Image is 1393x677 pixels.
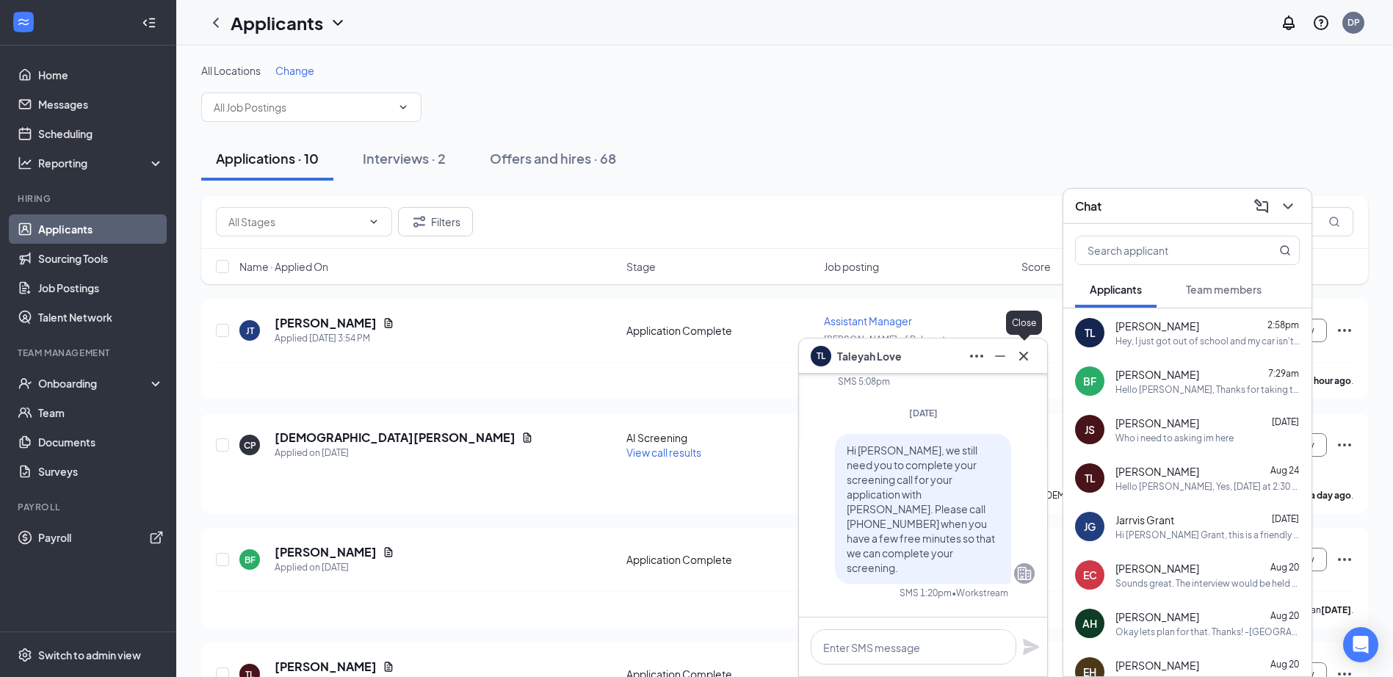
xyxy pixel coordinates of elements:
span: • Workstream [952,587,1008,599]
a: Talent Network [38,303,164,332]
a: Home [38,60,164,90]
button: Ellipses [965,344,988,368]
div: BF [245,554,256,566]
span: [PERSON_NAME] [1115,658,1199,673]
div: Applied [DATE] 3:54 PM [275,331,394,346]
a: Applicants [38,214,164,244]
svg: QuestionInfo [1312,14,1330,32]
div: Close [1006,311,1042,335]
div: BF [1083,374,1096,388]
div: Okay lets plan for that. Thanks! -[GEOGRAPHIC_DATA] [1115,626,1300,638]
h3: Chat [1075,198,1101,214]
a: Scheduling [38,119,164,148]
svg: ChevronDown [368,216,380,228]
span: [PERSON_NAME] [1115,319,1199,333]
div: Hey, I just got out of school and my car isn't starting, unfortunately I will not be able to make... [1115,335,1300,347]
button: ChevronDown [1276,195,1300,218]
h1: Applicants [231,10,323,35]
svg: Ellipses [1336,322,1353,339]
div: Team Management [18,347,161,359]
div: Who i need to asking im here [1115,432,1234,444]
input: All Stages [228,214,362,230]
svg: Notifications [1280,14,1298,32]
span: [PERSON_NAME] [1115,561,1199,576]
div: SMS 5:08pm [838,375,890,388]
svg: WorkstreamLogo [16,15,31,29]
h5: [PERSON_NAME] [275,659,377,675]
svg: Settings [18,648,32,662]
span: Aug 20 [1270,659,1299,670]
span: Hi [PERSON_NAME], we still need you to complete your screening call for your application with [PE... [847,444,995,574]
svg: Analysis [18,156,32,170]
span: Stage [626,259,656,274]
span: All Locations [201,64,261,77]
b: an hour ago [1302,375,1351,386]
div: Applications · 10 [216,149,319,167]
span: Aug 20 [1270,610,1299,621]
span: Jarrvis Grant [1115,513,1174,527]
div: Hello [PERSON_NAME], Yes, [DATE] at 2:30 PM works perfectly for me. Thank you for the opportunity... [1115,480,1300,493]
span: [PERSON_NAME] [1115,609,1199,624]
div: Open Intercom Messenger [1343,627,1378,662]
svg: Document [521,432,533,444]
div: CP [244,439,256,452]
button: Minimize [988,344,1012,368]
svg: ComposeMessage [1253,198,1270,215]
svg: Document [383,546,394,558]
span: View call results [626,446,701,459]
div: Application Complete [626,552,815,567]
span: Aug 24 [1270,465,1299,476]
a: Documents [38,427,164,457]
span: Aug 20 [1270,562,1299,573]
div: Sounds great. The interview would be held at the [GEOGRAPHIC_DATA] location ([STREET_ADDRESS][PER... [1115,577,1300,590]
div: JS [1085,422,1095,437]
div: TL [1085,471,1096,485]
svg: Ellipses [1336,436,1353,454]
svg: Company [1016,565,1033,582]
span: Score [1021,259,1051,274]
a: PayrollExternalLink [38,523,164,552]
div: Offers and hires · 68 [490,149,616,167]
span: [PERSON_NAME] [1115,367,1199,382]
div: SMS 1:20pm [900,587,952,599]
button: Filter Filters [398,207,473,236]
svg: ChevronLeft [207,14,225,32]
div: AI Screening [626,430,815,445]
a: Job Postings [38,273,164,303]
span: [DATE] [1272,416,1299,427]
span: Job posting [824,259,879,274]
span: Assistant Manager [824,314,912,327]
svg: MagnifyingGlass [1328,216,1340,228]
svg: UserCheck [18,376,32,391]
button: ComposeMessage [1250,195,1273,218]
svg: Ellipses [1336,551,1353,568]
div: Reporting [38,156,164,170]
span: Name · Applied On [239,259,328,274]
div: TL [1085,325,1096,340]
a: Surveys [38,457,164,486]
div: JT [246,325,254,337]
span: [PERSON_NAME] [1115,464,1199,479]
svg: Ellipses [968,347,985,365]
span: 2:58pm [1267,319,1299,330]
div: JG [1084,519,1096,534]
h5: [DEMOGRAPHIC_DATA][PERSON_NAME] [275,430,515,446]
div: Applied on [DATE] [275,446,533,460]
h5: [PERSON_NAME] [275,544,377,560]
svg: ChevronDown [1279,198,1297,215]
svg: Plane [1022,638,1040,656]
h5: [PERSON_NAME] [275,315,377,331]
div: Hi [PERSON_NAME] Grant, this is a friendly reminder. Your meeting with [PERSON_NAME] for Assistan... [1115,529,1300,541]
div: Hello [PERSON_NAME], Thanks for taking the time to apply with us. I wanted to see if you had some... [1115,383,1300,396]
svg: Cross [1015,347,1032,365]
a: Sourcing Tools [38,244,164,273]
b: [DATE] [1321,604,1351,615]
div: Payroll [18,501,161,513]
input: Search applicant [1076,236,1250,264]
svg: Document [383,317,394,329]
span: [DATE] [909,408,938,419]
a: Team [38,398,164,427]
div: Applied on [DATE] [275,560,394,575]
